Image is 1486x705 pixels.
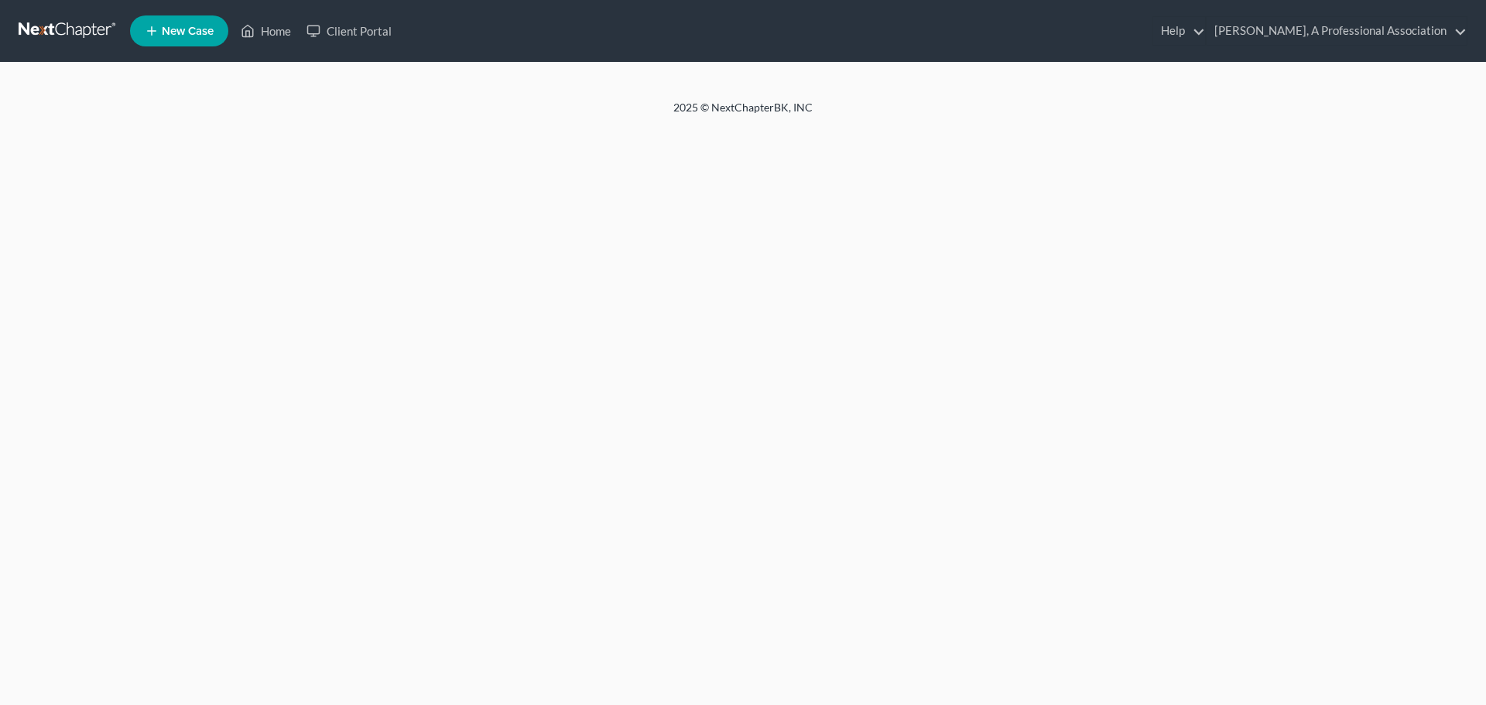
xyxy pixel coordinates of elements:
a: Help [1153,17,1205,45]
div: 2025 © NextChapterBK, INC [302,100,1184,128]
a: Client Portal [299,17,399,45]
new-legal-case-button: New Case [130,15,228,46]
a: [PERSON_NAME], A Professional Association [1207,17,1467,45]
a: Home [233,17,299,45]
